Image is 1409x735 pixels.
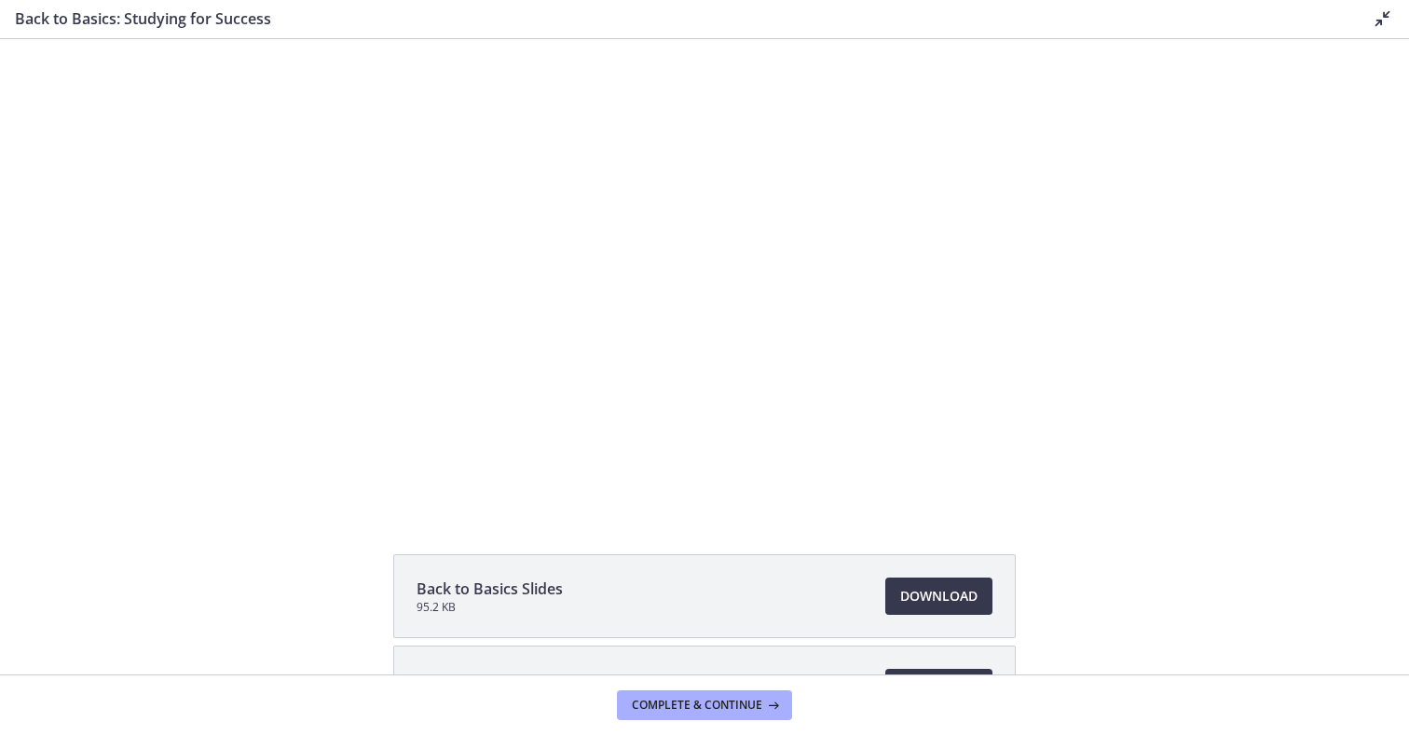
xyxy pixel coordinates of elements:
[885,669,992,706] a: Download
[417,578,563,600] span: Back to Basics Slides
[632,698,762,713] span: Complete & continue
[617,690,792,720] button: Complete & continue
[15,7,1342,30] h3: Back to Basics: Studying for Success
[885,578,992,615] a: Download
[417,600,563,615] span: 95.2 KB
[900,585,978,607] span: Download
